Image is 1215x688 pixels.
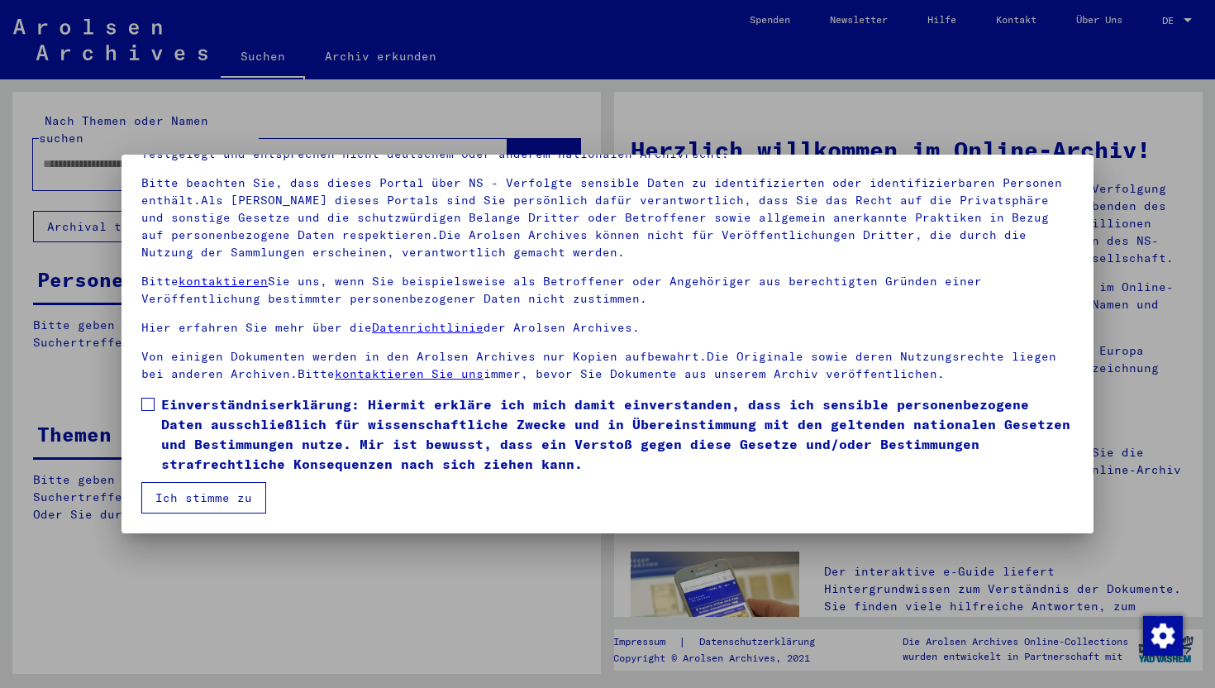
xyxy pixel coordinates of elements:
button: Ich stimme zu [141,482,266,514]
p: Bitte beachten Sie, dass dieses Portal über NS - Verfolgte sensible Daten zu identifizierten oder... [141,174,1074,261]
a: Datenrichtlinie [372,320,484,335]
a: kontaktieren Sie uns [335,366,484,381]
p: Hier erfahren Sie mehr über die der Arolsen Archives. [141,319,1074,337]
span: Einverständniserklärung: Hiermit erkläre ich mich damit einverstanden, dass ich sensible personen... [161,394,1074,474]
a: kontaktieren [179,274,268,289]
p: Bitte Sie uns, wenn Sie beispielsweise als Betroffener oder Angehöriger aus berechtigten Gründen ... [141,273,1074,308]
p: Von einigen Dokumenten werden in den Arolsen Archives nur Kopien aufbewahrt.Die Originale sowie d... [141,348,1074,383]
img: Zustimmung ändern [1143,616,1183,656]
